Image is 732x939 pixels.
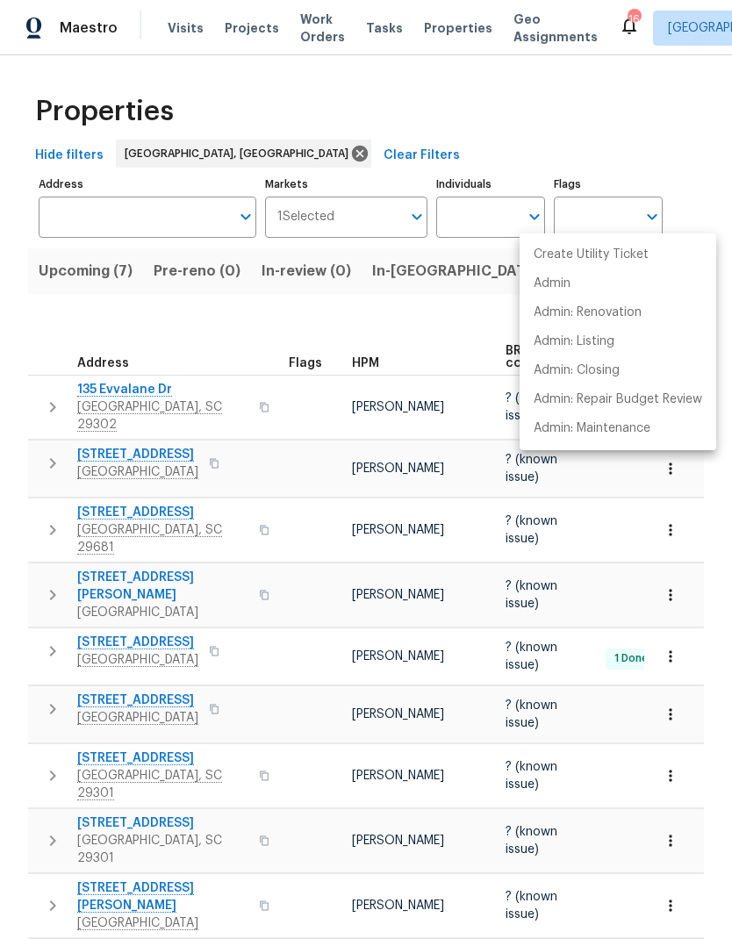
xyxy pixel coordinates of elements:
[534,391,702,409] p: Admin: Repair Budget Review
[534,333,614,351] p: Admin: Listing
[534,362,620,380] p: Admin: Closing
[534,419,650,438] p: Admin: Maintenance
[534,304,642,322] p: Admin: Renovation
[534,246,649,264] p: Create Utility Ticket
[534,275,571,293] p: Admin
